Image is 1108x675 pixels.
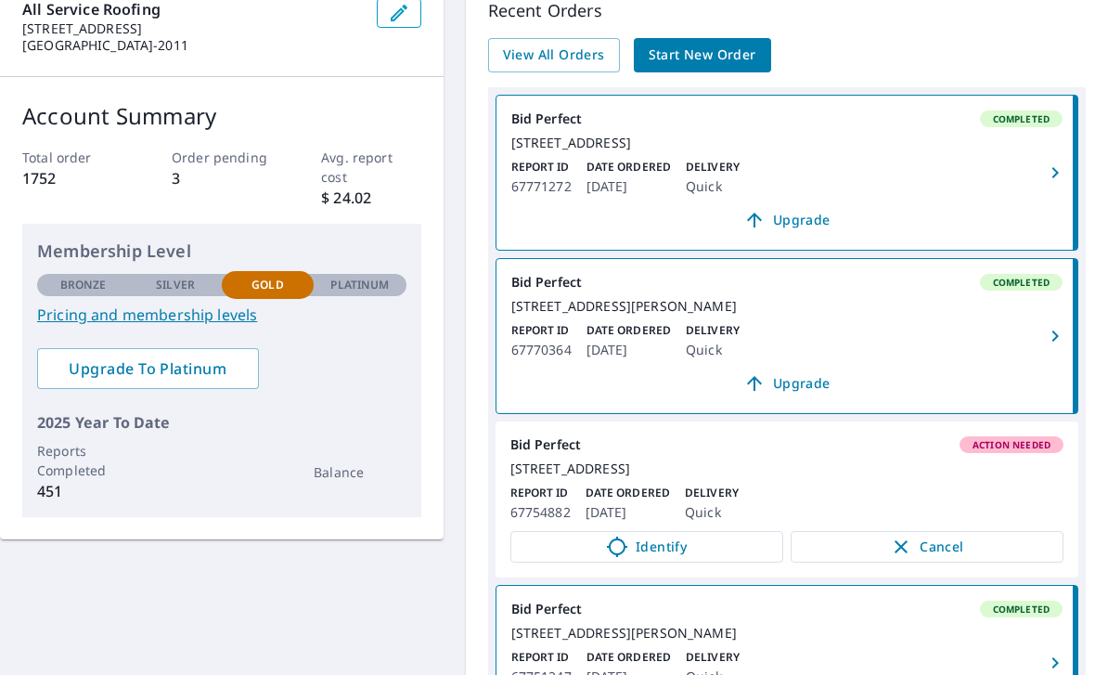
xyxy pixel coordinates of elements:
[511,205,1063,235] a: Upgrade
[634,38,771,72] a: Start New Order
[961,438,1062,451] span: Action Needed
[37,348,259,389] a: Upgrade To Platinum
[22,99,421,133] p: Account Summary
[649,44,756,67] span: Start New Order
[522,536,771,558] span: Identify
[330,277,389,293] p: Platinum
[37,411,406,434] p: 2025 Year To Date
[22,148,122,167] p: Total order
[685,485,739,501] p: Delivery
[321,148,420,187] p: Avg. report cost
[511,625,1063,642] div: [STREET_ADDRESS][PERSON_NAME]
[511,601,1063,617] div: Bid Perfect
[522,372,1051,395] span: Upgrade
[686,649,740,666] p: Delivery
[511,339,572,361] p: 67770364
[496,422,1078,578] a: Bid PerfectAction Needed[STREET_ADDRESS]Report ID67754882Date Ordered[DATE]DeliveryQuickIdentifyC...
[156,277,195,293] p: Silver
[510,501,571,524] p: 67754882
[251,277,283,293] p: Gold
[22,37,362,54] p: [GEOGRAPHIC_DATA]-2011
[511,110,1063,127] div: Bid Perfect
[511,159,572,175] p: Report ID
[37,441,129,480] p: Reports Completed
[510,461,1063,477] div: [STREET_ADDRESS]
[982,276,1061,289] span: Completed
[586,501,670,524] p: [DATE]
[791,531,1063,563] button: Cancel
[686,322,740,339] p: Delivery
[172,148,271,167] p: Order pending
[685,501,739,524] p: Quick
[496,96,1077,250] a: Bid PerfectCompleted[STREET_ADDRESS]Report ID67771272Date Ordered[DATE]DeliveryQuickUpgrade
[511,298,1063,315] div: [STREET_ADDRESS][PERSON_NAME]
[37,304,406,326] a: Pricing and membership levels
[586,649,671,666] p: Date Ordered
[52,358,244,379] span: Upgrade To Platinum
[22,20,362,37] p: [STREET_ADDRESS]
[686,159,740,175] p: Delivery
[511,322,572,339] p: Report ID
[982,112,1061,125] span: Completed
[586,485,670,501] p: Date Ordered
[686,339,740,361] p: Quick
[586,175,671,198] p: [DATE]
[586,159,671,175] p: Date Ordered
[321,187,420,209] p: $ 24.02
[510,531,783,563] a: Identify
[37,239,406,264] p: Membership Level
[522,209,1051,231] span: Upgrade
[314,462,406,482] p: Balance
[586,322,671,339] p: Date Ordered
[511,135,1063,151] div: [STREET_ADDRESS]
[496,259,1077,413] a: Bid PerfectCompleted[STREET_ADDRESS][PERSON_NAME]Report ID67770364Date Ordered[DATE]DeliveryQuick...
[22,167,122,189] p: 1752
[37,480,129,502] p: 451
[511,369,1063,398] a: Upgrade
[60,277,107,293] p: Bronze
[586,339,671,361] p: [DATE]
[686,175,740,198] p: Quick
[503,44,605,67] span: View All Orders
[510,436,1063,453] div: Bid Perfect
[511,175,572,198] p: 67771272
[488,38,620,72] a: View All Orders
[511,274,1063,291] div: Bid Perfect
[982,603,1061,616] span: Completed
[511,649,572,666] p: Report ID
[172,167,271,189] p: 3
[510,485,571,501] p: Report ID
[810,536,1044,558] span: Cancel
